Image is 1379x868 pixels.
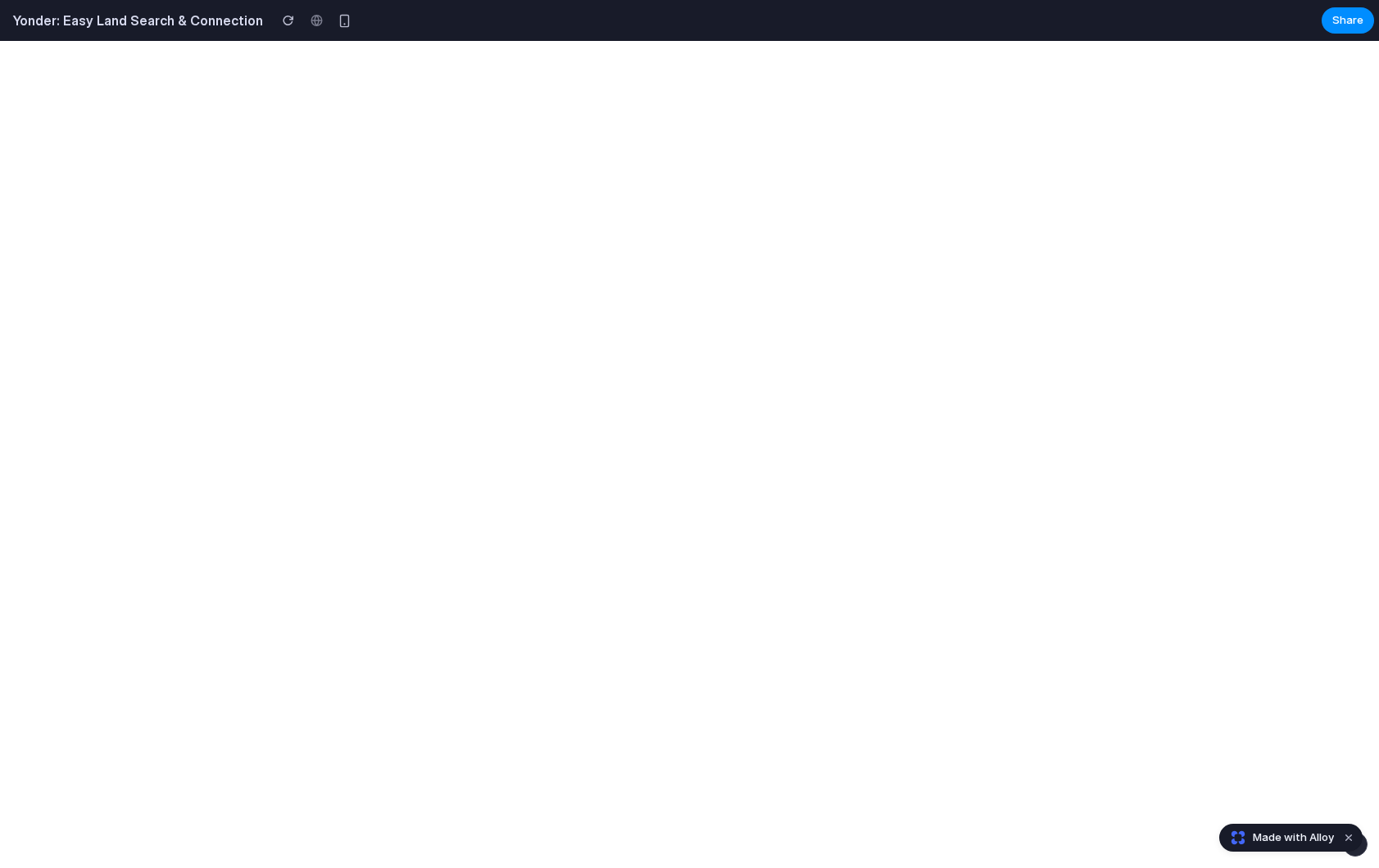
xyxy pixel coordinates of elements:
[7,11,263,30] h2: Yonder: Easy Land Search & Connection
[1339,828,1359,848] button: Dismiss watermark
[1253,830,1334,846] span: Made with Alloy
[1332,12,1363,29] span: Share
[1220,830,1336,846] a: Made with Alloy
[1322,7,1374,34] button: Share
